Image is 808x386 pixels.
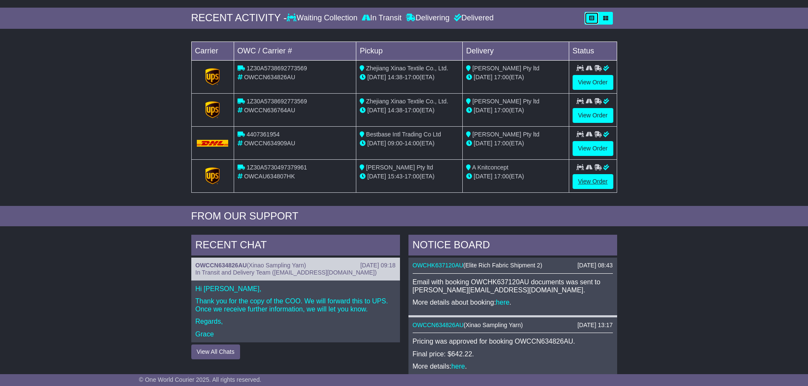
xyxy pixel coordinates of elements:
[244,74,295,81] span: OWCCN634826AU
[405,173,419,180] span: 17:00
[191,235,400,258] div: RECENT CHAT
[196,330,396,338] p: Grace
[466,139,565,148] div: (ETA)
[569,42,617,60] td: Status
[465,262,540,269] span: Elite Rich Fabric Shipment 2
[413,262,464,269] a: OWCHK637120AU
[413,298,613,306] p: More details about booking: .
[466,322,521,328] span: Xinao Sampling Yarn
[472,98,540,105] span: [PERSON_NAME] Pty ltd
[472,164,509,171] span: A Knitconcept
[494,173,509,180] span: 17:00
[452,14,494,23] div: Delivered
[196,269,377,276] span: In Transit and Delivery Team ([EMAIL_ADDRESS][DOMAIN_NAME])
[367,107,386,114] span: [DATE]
[360,14,404,23] div: In Transit
[466,73,565,82] div: (ETA)
[494,107,509,114] span: 17:00
[474,140,492,147] span: [DATE]
[405,140,419,147] span: 14:00
[472,131,540,138] span: [PERSON_NAME] Pty ltd
[573,108,613,123] a: View Order
[234,42,356,60] td: OWC / Carrier #
[367,173,386,180] span: [DATE]
[388,107,403,114] span: 14:38
[366,65,448,72] span: Zhejiang Xinao Textile Co., Ltd.
[191,42,234,60] td: Carrier
[367,140,386,147] span: [DATE]
[408,235,617,258] div: NOTICE BOARD
[196,297,396,313] p: Thank you for the copy of the COO. We will forward this to UPS. Once we receive further informati...
[405,74,419,81] span: 17:00
[205,68,220,85] img: GetCarrierServiceLogo
[496,299,509,306] a: here
[196,262,396,269] div: ( )
[197,140,229,147] img: DHL.png
[474,74,492,81] span: [DATE]
[466,106,565,115] div: (ETA)
[191,12,287,24] div: RECENT ACTIVITY -
[573,141,613,156] a: View Order
[388,74,403,81] span: 14:38
[196,262,247,269] a: OWCCN634826AU
[577,322,612,329] div: [DATE] 13:17
[388,173,403,180] span: 15:43
[360,139,459,148] div: - (ETA)
[191,344,240,359] button: View All Chats
[196,285,396,293] p: Hi [PERSON_NAME],
[249,262,304,269] span: Xinao Sampling Yarn
[244,140,295,147] span: OWCCN634909AU
[413,262,613,269] div: ( )
[356,42,463,60] td: Pickup
[573,75,613,90] a: View Order
[360,172,459,181] div: - (ETA)
[367,74,386,81] span: [DATE]
[360,262,395,269] div: [DATE] 09:18
[246,131,280,138] span: 4407361954
[205,101,220,118] img: GetCarrierServiceLogo
[413,322,613,329] div: ( )
[191,210,617,222] div: FROM OUR SUPPORT
[404,14,452,23] div: Delivering
[246,65,307,72] span: 1Z30A5738692773569
[577,262,612,269] div: [DATE] 08:43
[413,278,613,294] p: Email with booking OWCHK637120AU documents was sent to [PERSON_NAME][EMAIL_ADDRESS][DOMAIN_NAME].
[413,322,464,328] a: OWCCN634826AU
[413,362,613,370] p: More details: .
[451,363,465,370] a: here
[494,74,509,81] span: 17:00
[405,107,419,114] span: 17:00
[246,164,307,171] span: 1Z30A5730497379961
[466,172,565,181] div: (ETA)
[360,73,459,82] div: - (ETA)
[244,107,295,114] span: OWCCN636764AU
[462,42,569,60] td: Delivery
[366,98,448,105] span: Zhejiang Xinao Textile Co., Ltd.
[573,174,613,189] a: View Order
[139,376,262,383] span: © One World Courier 2025. All rights reserved.
[246,98,307,105] span: 1Z30A5738692773569
[494,140,509,147] span: 17:00
[360,106,459,115] div: - (ETA)
[474,107,492,114] span: [DATE]
[366,131,441,138] span: Bestbase Intl Trading Co Ltd
[413,350,613,358] p: Final price: $642.22.
[196,317,396,325] p: Regards,
[287,14,359,23] div: Waiting Collection
[205,167,220,184] img: GetCarrierServiceLogo
[388,140,403,147] span: 09:00
[244,173,295,180] span: OWCAU634807HK
[472,65,540,72] span: [PERSON_NAME] Pty ltd
[413,337,613,345] p: Pricing was approved for booking OWCCN634826AU.
[366,164,433,171] span: [PERSON_NAME] Pty ltd
[474,173,492,180] span: [DATE]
